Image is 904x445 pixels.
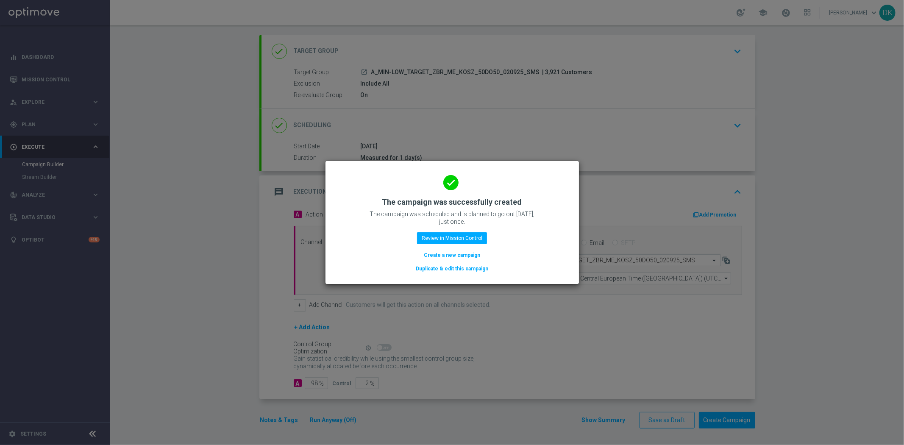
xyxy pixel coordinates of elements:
i: done [443,175,459,190]
button: Review in Mission Control [417,232,487,244]
button: Create a new campaign [423,250,481,260]
button: Duplicate & edit this campaign [415,264,489,273]
h2: The campaign was successfully created [382,197,522,207]
p: The campaign was scheduled and is planned to go out [DATE], just once. [367,210,537,225]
